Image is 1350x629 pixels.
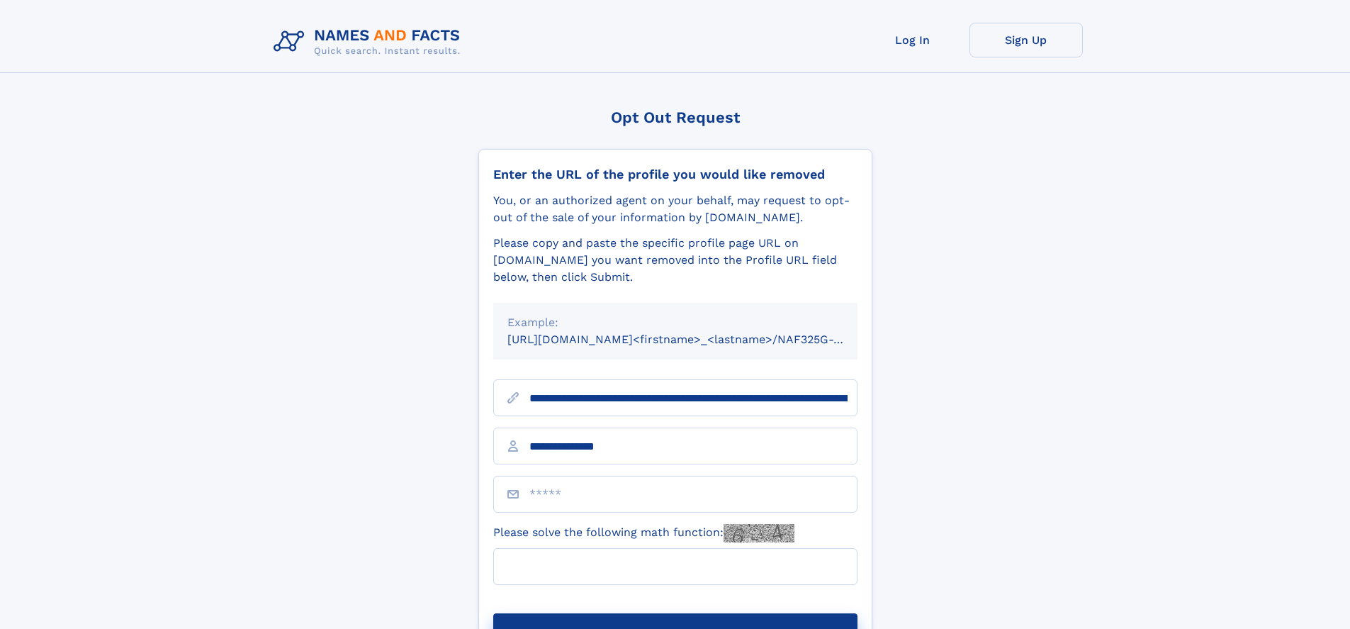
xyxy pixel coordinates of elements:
a: Sign Up [969,23,1083,57]
div: Opt Out Request [478,108,872,126]
div: Please copy and paste the specific profile page URL on [DOMAIN_NAME] you want removed into the Pr... [493,235,857,286]
img: Logo Names and Facts [268,23,472,61]
small: [URL][DOMAIN_NAME]<firstname>_<lastname>/NAF325G-xxxxxxxx [507,333,884,346]
label: Please solve the following math function: [493,524,794,542]
div: Enter the URL of the profile you would like removed [493,167,857,182]
a: Log In [856,23,969,57]
div: Example: [507,314,843,331]
div: You, or an authorized agent on your behalf, may request to opt-out of the sale of your informatio... [493,192,857,226]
